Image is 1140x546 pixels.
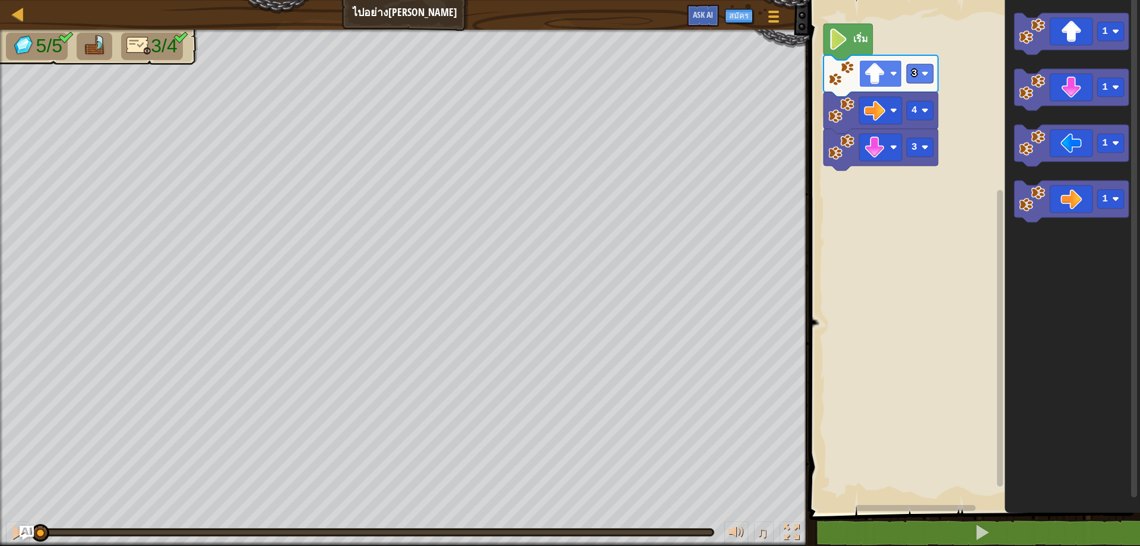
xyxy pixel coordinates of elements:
[6,33,68,60] li: เก็บอัญมณี
[693,9,713,20] span: Ask AI
[911,105,917,116] text: 4
[725,9,753,23] button: สมัคร
[911,142,917,153] text: 3
[1102,26,1108,37] text: 1
[756,523,768,541] span: ♫
[77,33,112,60] li: ไปที่แพ
[1102,82,1108,93] text: 1
[687,5,719,27] button: Ask AI
[151,35,177,56] span: 3/4
[1102,194,1108,204] text: 1
[759,5,788,33] button: แสดงเมนูเกมส์
[780,522,803,546] button: สลับเป็นเต็มจอ
[6,522,30,546] button: Ctrl + P: Pause
[754,522,774,546] button: ♫
[1102,138,1108,149] text: 1
[853,32,868,45] text: เริ่ม
[121,33,183,60] li: แค่ 4 บรรทัดเอง
[36,35,62,56] span: 5/5
[911,68,917,79] text: 3
[724,522,748,546] button: ปรับระดับเสียง
[20,526,34,540] button: Ask AI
